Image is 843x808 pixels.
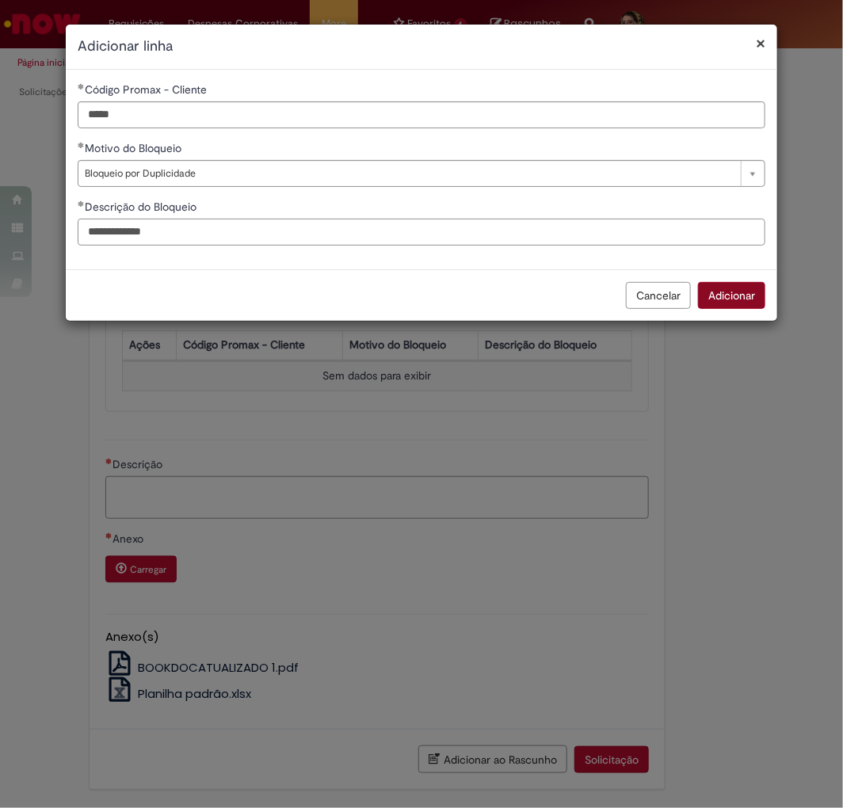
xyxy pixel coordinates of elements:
[85,200,200,214] span: Descrição do Bloqueio
[85,141,185,155] span: Motivo do Bloqueio
[78,219,765,246] input: Descrição do Bloqueio
[78,142,85,148] span: Obrigatório Preenchido
[85,161,733,186] span: Bloqueio por Duplicidade
[626,282,691,309] button: Cancelar
[85,82,210,97] span: Código Promax - Cliente
[78,101,765,128] input: Código Promax - Cliente
[698,282,765,309] button: Adicionar
[78,36,765,57] h2: Adicionar linha
[78,83,85,90] span: Obrigatório Preenchido
[756,35,765,51] button: Fechar modal
[78,200,85,207] span: Obrigatório Preenchido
